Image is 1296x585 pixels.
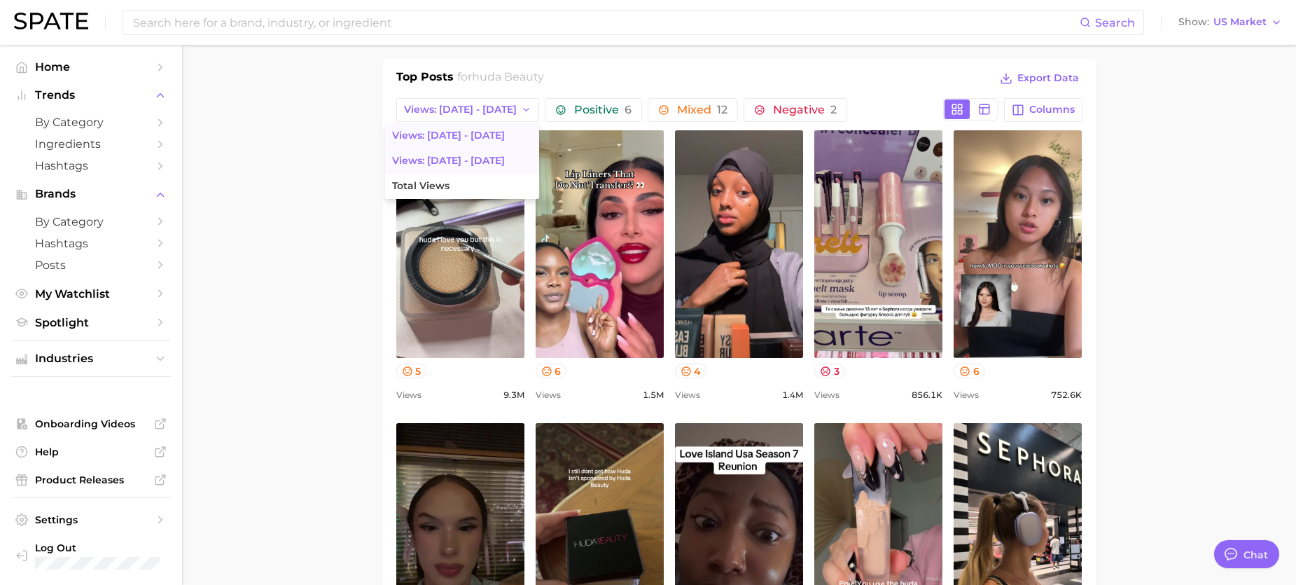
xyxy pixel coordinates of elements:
[625,103,632,116] span: 6
[782,387,803,404] span: 1.4m
[574,104,632,116] span: Positive
[392,155,505,167] span: Views: [DATE] - [DATE]
[11,155,171,177] a: Hashtags
[11,537,171,574] a: Log out. Currently logged in with e-mail danielle@spate.nyc.
[35,237,147,250] span: Hashtags
[35,60,147,74] span: Home
[717,103,727,116] span: 12
[11,312,171,333] a: Spotlight
[1017,72,1079,84] span: Export Data
[773,104,837,116] span: Negative
[912,387,942,404] span: 856.1k
[675,364,707,378] button: 4
[457,69,544,90] h2: for
[1095,16,1135,29] span: Search
[1004,98,1082,122] button: Columns
[1175,13,1285,32] button: ShowUS Market
[35,259,147,272] span: Posts
[11,509,171,530] a: Settings
[1029,104,1075,116] span: Columns
[392,130,505,142] span: Views: [DATE] - [DATE]
[472,70,544,83] span: huda beauty
[11,133,171,155] a: Ingredients
[11,111,171,133] a: by Category
[503,387,524,404] span: 9.3m
[11,283,171,305] a: My Watchlist
[11,56,171,78] a: Home
[643,387,664,404] span: 1.5m
[35,215,147,228] span: by Category
[35,514,147,526] span: Settings
[35,316,147,329] span: Spotlight
[396,98,540,122] button: Views: [DATE] - [DATE]
[11,233,171,254] a: Hashtags
[35,137,147,151] span: Ingredients
[396,364,427,378] button: 5
[35,287,147,301] span: My Watchlist
[35,542,160,554] span: Log Out
[536,364,567,378] button: 6
[392,180,450,192] span: Total Views
[385,123,539,199] ul: Views: [DATE] - [DATE]
[11,413,171,434] a: Onboarding Videos
[830,103,837,116] span: 2
[35,352,147,365] span: Industries
[996,69,1082,88] button: Export Data
[35,188,147,200] span: Brands
[11,184,171,205] button: Brands
[814,387,839,404] span: Views
[11,211,171,233] a: by Category
[677,104,727,116] span: Mixed
[11,85,171,106] button: Trends
[1178,18,1209,26] span: Show
[35,418,147,430] span: Onboarding Videos
[1213,18,1267,26] span: US Market
[954,364,985,378] button: 6
[35,474,147,486] span: Product Releases
[404,104,517,116] span: Views: [DATE] - [DATE]
[14,13,88,29] img: SPATE
[11,441,171,462] a: Help
[35,446,147,458] span: Help
[11,348,171,369] button: Industries
[396,387,421,404] span: Views
[35,116,147,129] span: by Category
[814,364,845,378] button: 3
[35,159,147,172] span: Hashtags
[11,254,171,276] a: Posts
[1051,387,1082,404] span: 752.6k
[536,387,561,404] span: Views
[675,387,700,404] span: Views
[396,69,454,90] h1: Top Posts
[35,89,147,102] span: Trends
[132,11,1080,34] input: Search here for a brand, industry, or ingredient
[11,469,171,490] a: Product Releases
[954,387,979,404] span: Views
